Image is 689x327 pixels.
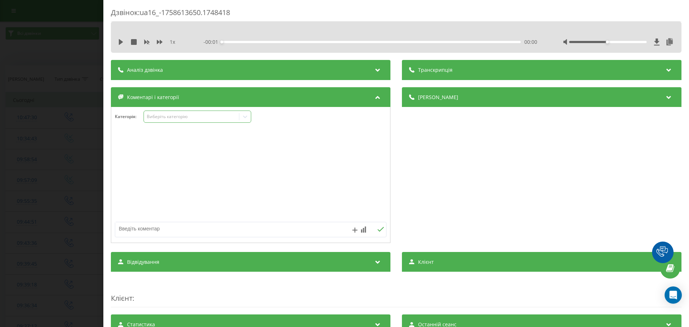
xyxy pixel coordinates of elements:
div: Дзвінок : ua16_-1758613650.1748418 [111,8,681,22]
h4: Категорія : [115,114,144,119]
span: Відвідування [127,258,159,266]
span: Транскрипція [418,66,453,74]
div: Accessibility label [220,41,223,43]
span: 1 x [170,38,175,46]
div: Open Intercom Messenger [665,286,682,304]
div: Виберіть категорію [147,114,236,120]
span: - 00:01 [203,38,222,46]
div: Accessibility label [606,41,609,43]
div: : [111,279,681,307]
span: Клієнт [111,293,132,303]
span: [PERSON_NAME] [418,94,458,101]
span: 00:00 [524,38,537,46]
span: Коментарі і категорії [127,94,179,101]
span: Аналіз дзвінка [127,66,163,74]
span: Клієнт [418,258,434,266]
